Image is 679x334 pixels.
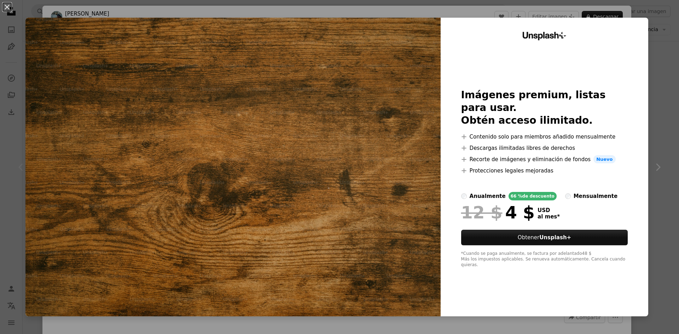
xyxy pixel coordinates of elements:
[461,230,628,245] button: ObtenerUnsplash+
[470,192,506,200] div: anualmente
[538,207,560,213] span: USD
[461,251,628,268] div: *Cuando se paga anualmente, se factura por adelantado 48 $ Más los impuestos aplicables. Se renue...
[565,193,571,199] input: mensualmente
[509,192,557,200] div: 66 % de descuento
[539,234,571,241] strong: Unsplash+
[538,213,560,220] span: al mes *
[461,193,467,199] input: anualmente66 %de descuento
[593,155,615,164] span: Nuevo
[461,203,535,222] div: 4 $
[574,192,617,200] div: mensualmente
[461,155,628,164] li: Recorte de imágenes y eliminación de fondos
[461,89,628,127] h2: Imágenes premium, listas para usar. Obtén acceso ilimitado.
[461,166,628,175] li: Protecciones legales mejoradas
[461,203,503,222] span: 12 $
[461,133,628,141] li: Contenido solo para miembros añadido mensualmente
[461,144,628,152] li: Descargas ilimitadas libres de derechos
